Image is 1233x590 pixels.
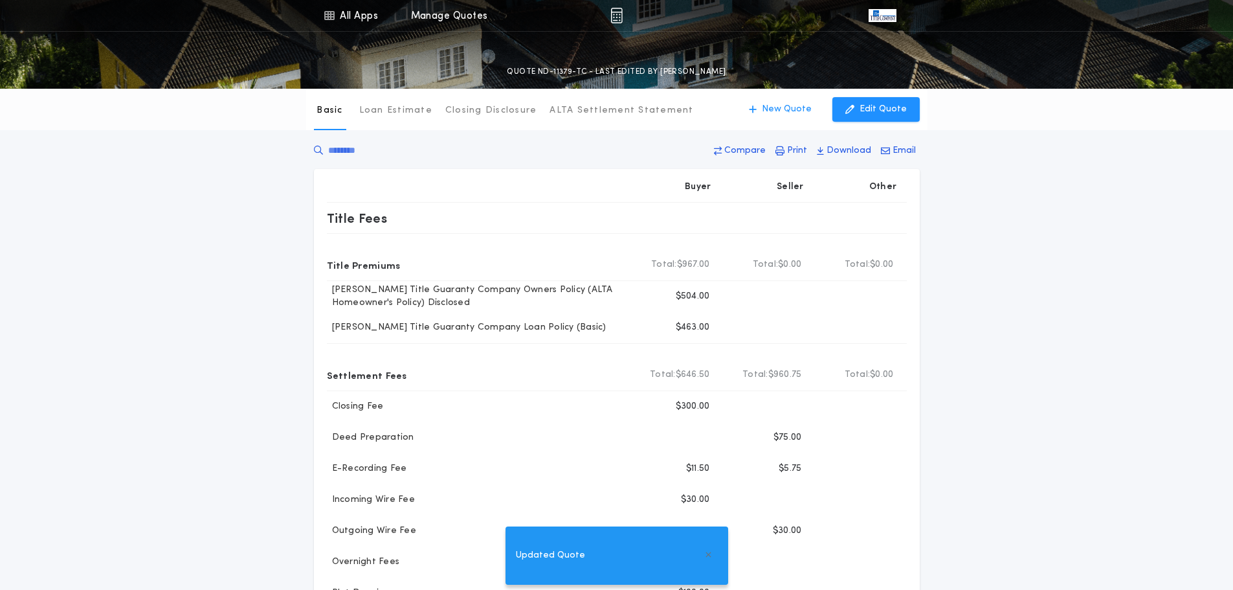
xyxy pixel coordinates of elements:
p: Compare [724,144,766,157]
p: Buyer [685,181,711,194]
p: $504.00 [676,290,710,303]
p: Download [827,144,871,157]
p: Closing Fee [327,400,384,413]
span: Updated Quote [516,549,585,563]
p: $30.00 [681,494,710,506]
b: Total: [845,258,871,271]
p: [PERSON_NAME] Title Guaranty Company Loan Policy (Basic) [327,321,606,334]
p: Settlement Fees [327,365,407,385]
p: $300.00 [676,400,710,413]
b: Total: [651,258,677,271]
p: Print [787,144,807,157]
p: Edit Quote [860,103,907,116]
p: Loan Estimate [359,104,432,117]
p: QUOTE ND-11379-TC - LAST EDITED BY [PERSON_NAME] [507,65,726,78]
p: $75.00 [773,431,802,444]
span: $0.00 [870,258,893,271]
button: Download [813,139,875,163]
p: Incoming Wire Fee [327,494,415,506]
p: E-Recording Fee [327,462,407,475]
span: $960.75 [768,369,802,381]
img: img [610,8,623,23]
b: Total: [845,369,871,381]
p: Other [869,181,896,194]
p: Basic [317,104,342,117]
b: Total: [742,369,768,381]
span: $0.00 [870,369,893,381]
button: Compare [710,139,770,163]
p: Title Fees [327,208,388,229]
span: $646.50 [676,369,710,381]
b: Total: [753,258,779,271]
p: Email [893,144,916,157]
span: $967.00 [677,258,710,271]
p: Seller [777,181,804,194]
button: Email [877,139,920,163]
p: $5.75 [779,462,801,475]
p: New Quote [762,103,812,116]
p: $463.00 [676,321,710,334]
p: [PERSON_NAME] Title Guaranty Company Owners Policy (ALTA Homeowner's Policy) Disclosed [327,284,628,310]
span: $0.00 [778,258,801,271]
p: Closing Disclosure [445,104,537,117]
p: Deed Preparation [327,431,414,444]
p: ALTA Settlement Statement [550,104,693,117]
img: vs-icon [869,9,896,22]
b: Total: [650,369,676,381]
p: $11.50 [686,462,710,475]
button: New Quote [736,97,825,122]
button: Edit Quote [832,97,920,122]
p: Title Premiums [327,255,401,275]
button: Print [772,139,811,163]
